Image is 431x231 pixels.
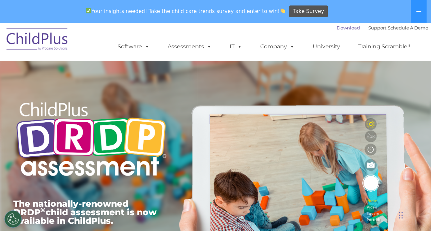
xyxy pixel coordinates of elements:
[3,23,72,57] img: ChildPlus by Procare Solutions
[161,40,218,53] a: Assessments
[388,25,428,31] a: Schedule A Demo
[40,206,46,214] sup: ©
[13,198,157,226] span: The nationally-renowned DRDP child assessment is now available in ChildPlus.
[293,5,324,17] span: Take Survey
[289,5,328,17] a: Take Survey
[280,8,285,13] img: 👏
[351,40,417,53] a: Training Scramble!!
[13,93,169,187] img: Copyright - DRDP Logo Light
[253,40,301,53] a: Company
[83,4,288,18] span: Your insights needed! Take the child care trends survey and enter to win!
[368,25,386,31] a: Support
[4,210,22,228] button: Cookies Settings
[399,205,403,226] div: Drag
[223,40,249,53] a: IT
[306,40,347,53] a: University
[337,25,360,31] a: Download
[319,157,431,231] iframe: Chat Widget
[111,40,156,53] a: Software
[86,8,91,13] img: ✅
[337,25,428,31] font: |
